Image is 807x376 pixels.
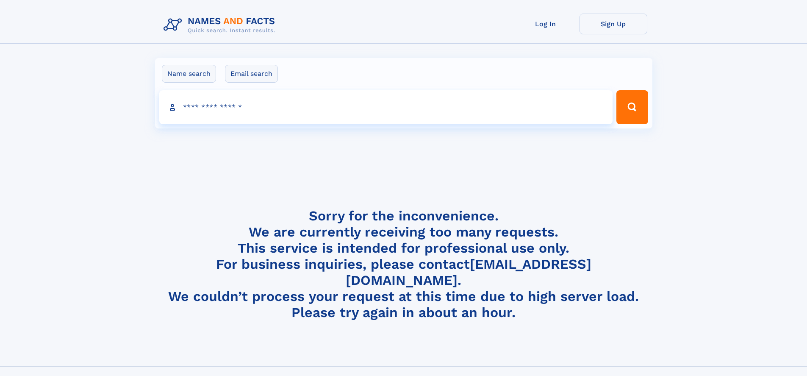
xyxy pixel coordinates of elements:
[162,65,216,83] label: Name search
[159,90,613,124] input: search input
[580,14,647,34] a: Sign Up
[160,208,647,321] h4: Sorry for the inconvenience. We are currently receiving too many requests. This service is intend...
[225,65,278,83] label: Email search
[512,14,580,34] a: Log In
[160,14,282,36] img: Logo Names and Facts
[616,90,648,124] button: Search Button
[346,256,591,288] a: [EMAIL_ADDRESS][DOMAIN_NAME]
